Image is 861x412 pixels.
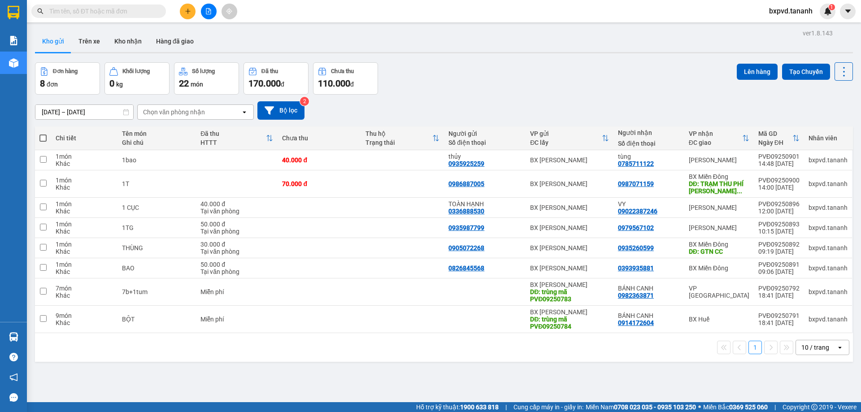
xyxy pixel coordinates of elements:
[689,248,749,255] div: DĐ: GTN CC
[836,344,844,351] svg: open
[530,316,609,330] div: DĐ: trùng mã PVĐ09250784
[809,265,848,272] div: bxpvd.tananh
[122,180,191,187] div: 1T
[748,341,762,354] button: 1
[56,319,113,326] div: Khác
[56,160,113,167] div: Khác
[107,30,149,52] button: Kho nhận
[448,224,484,231] div: 0935987799
[762,5,820,17] span: bxpvd.tananh
[282,134,356,142] div: Chưa thu
[116,81,123,88] span: kg
[754,126,804,150] th: Toggle SortBy
[758,248,800,255] div: 09:19 [DATE]
[758,200,800,208] div: PVĐ09250896
[56,184,113,191] div: Khác
[513,402,583,412] span: Cung cấp máy in - giấy in:
[448,139,521,146] div: Số điện thoại
[416,402,499,412] span: Hỗ trợ kỹ thuật:
[8,6,19,19] img: logo-vxr
[758,208,800,215] div: 12:00 [DATE]
[737,187,742,195] span: ...
[261,68,278,74] div: Đã thu
[200,261,273,268] div: 50.000 đ
[530,281,609,288] div: BX [PERSON_NAME]
[729,403,768,411] strong: 0369 525 060
[248,78,281,89] span: 170.000
[530,288,609,303] div: DĐ: trùng mã PVĐ09250783
[618,160,654,167] div: 0785711122
[200,268,273,275] div: Tại văn phòng
[122,316,191,323] div: BỘT
[37,8,43,14] span: search
[689,139,742,146] div: ĐC giao
[179,78,189,89] span: 22
[618,244,654,252] div: 0935260599
[205,8,212,14] span: file-add
[104,62,170,95] button: Khối lượng0kg
[689,241,749,248] div: BX Miền Đông
[618,208,657,215] div: 09022387246
[191,81,203,88] span: món
[192,68,215,74] div: Số lượng
[758,241,800,248] div: PVĐ09250892
[689,173,749,180] div: BX Miền Đông
[448,153,521,160] div: thủy
[530,180,609,187] div: BX [PERSON_NAME]
[618,285,680,292] div: BÁNH CANH
[801,343,829,352] div: 10 / trang
[689,204,749,211] div: [PERSON_NAME]
[318,78,350,89] span: 110.000
[122,139,191,146] div: Ghi chú
[758,292,800,299] div: 18:41 [DATE]
[758,312,800,319] div: PVĐ09250791
[122,265,191,272] div: BAO
[53,68,78,74] div: Đơn hàng
[758,130,792,137] div: Mã GD
[35,105,133,119] input: Select a date range.
[530,139,602,146] div: ĐC lấy
[122,156,191,164] div: 1bao
[331,68,354,74] div: Chưa thu
[9,36,18,45] img: solution-icon
[200,248,273,255] div: Tại văn phòng
[586,402,696,412] span: Miền Nam
[448,160,484,167] div: 0935925259
[149,30,201,52] button: Hàng đã giao
[56,134,113,142] div: Chi tiết
[282,180,356,187] div: 70.000 đ
[530,204,609,211] div: BX [PERSON_NAME]
[526,126,613,150] th: Toggle SortBy
[200,241,273,248] div: 30.000 đ
[300,97,309,106] sup: 2
[618,140,680,147] div: Số điện thoại
[56,200,113,208] div: 1 món
[49,6,155,16] input: Tìm tên, số ĐT hoặc mã đơn
[448,180,484,187] div: 0986887005
[758,261,800,268] div: PVĐ09250891
[196,126,278,150] th: Toggle SortBy
[71,30,107,52] button: Trên xe
[448,130,521,137] div: Người gửi
[758,139,792,146] div: Ngày ĐH
[9,58,18,68] img: warehouse-icon
[809,316,848,323] div: bxpvd.tananh
[56,248,113,255] div: Khác
[689,316,749,323] div: BX Huế
[614,403,696,411] strong: 0708 023 035 - 0935 103 250
[737,64,778,80] button: Lên hàng
[9,393,18,402] span: message
[809,224,848,231] div: bxpvd.tananh
[758,177,800,184] div: PVĐ09250900
[56,208,113,215] div: Khác
[809,288,848,295] div: bxpvd.tananh
[9,373,18,382] span: notification
[758,221,800,228] div: PVĐ09250893
[448,265,484,272] div: 0826845568
[185,8,191,14] span: plus
[448,244,484,252] div: 0905072268
[530,130,602,137] div: VP gửi
[758,228,800,235] div: 10:15 [DATE]
[143,108,205,117] div: Chọn văn phòng nhận
[122,68,150,74] div: Khối lượng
